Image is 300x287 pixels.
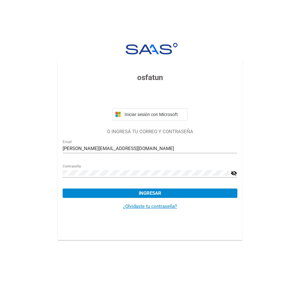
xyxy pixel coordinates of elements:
[63,72,237,83] h3: osfatun
[63,189,237,198] button: Ingresar
[63,128,237,135] p: O INGRESÁ TU CORREO Y CONTRASEÑA
[279,266,294,281] iframe: Intercom live chat
[112,108,188,121] button: Iniciar sesión con Microsoft
[231,169,237,177] mat-icon: visibility_off
[109,90,191,104] iframe: Botón Iniciar sesión con Google
[123,204,177,209] a: ¿Olvidaste tu contraseña?
[123,112,185,117] span: Iniciar sesión con Microsoft
[139,190,161,196] span: Ingresar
